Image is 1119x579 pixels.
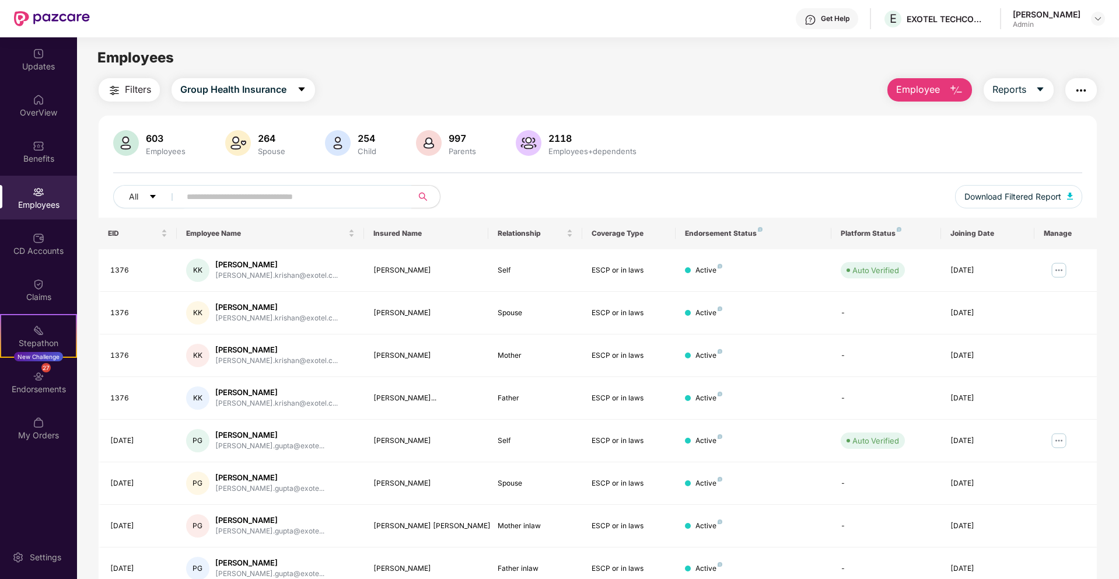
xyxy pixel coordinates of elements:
[1093,14,1103,23] img: svg+xml;base64,PHN2ZyBpZD0iRHJvcGRvd24tMzJ4MzIiIHhtbG5zPSJodHRwOi8vd3d3LnczLm9yZy8yMDAwL3N2ZyIgd2...
[592,265,666,276] div: ESCP or in laws
[33,278,44,290] img: svg+xml;base64,PHN2ZyBpZD0iQ2xhaW0iIHhtbG5zPSJodHRwOi8vd3d3LnczLm9yZy8yMDAwL3N2ZyIgd2lkdGg9IjIwIi...
[186,229,346,238] span: Employee Name
[215,387,338,398] div: [PERSON_NAME]
[949,83,963,97] img: svg+xml;base64,PHN2ZyB4bWxucz0iaHR0cDovL3d3dy53My5vcmcvMjAwMC9zdmciIHhtbG5zOnhsaW5rPSJodHRwOi8vd3...
[297,85,306,95] span: caret-down
[149,193,157,202] span: caret-down
[180,82,286,97] span: Group Health Insurance
[373,563,480,574] div: [PERSON_NAME]
[33,371,44,382] img: svg+xml;base64,PHN2ZyBpZD0iRW5kb3JzZW1lbnRzIiB4bWxucz0iaHR0cDovL3d3dy53My5vcmcvMjAwMC9zdmciIHdpZH...
[325,130,351,156] img: svg+xml;base64,PHN2ZyB4bWxucz0iaHR0cDovL3d3dy53My5vcmcvMjAwMC9zdmciIHhtbG5zOnhsaW5rPSJodHRwOi8vd3...
[215,344,338,355] div: [PERSON_NAME]
[1013,9,1080,20] div: [PERSON_NAME]
[498,350,572,361] div: Mother
[186,472,209,495] div: PG
[411,192,434,201] span: search
[215,472,324,483] div: [PERSON_NAME]
[950,393,1025,404] div: [DATE]
[186,514,209,538] div: PG
[718,392,722,396] img: svg+xml;base64,PHN2ZyB4bWxucz0iaHR0cDovL3d3dy53My5vcmcvMjAwMC9zdmciIHdpZHRoPSI4IiBoZWlnaHQ9IjgiIH...
[99,218,177,249] th: EID
[821,14,849,23] div: Get Help
[950,308,1025,319] div: [DATE]
[110,393,167,404] div: 1376
[110,435,167,447] div: [DATE]
[256,147,288,156] div: Spouse
[33,94,44,106] img: svg+xml;base64,PHN2ZyBpZD0iSG9tZSIgeG1sbnM9Imh0dHA6Ly93d3cudzMub3JnLzIwMDAvc3ZnIiB3aWR0aD0iMjAiIG...
[950,265,1025,276] div: [DATE]
[831,377,940,420] td: -
[129,190,138,203] span: All
[373,478,480,489] div: [PERSON_NAME]
[941,218,1034,249] th: Joining Date
[695,393,722,404] div: Active
[186,429,209,452] div: PG
[498,229,564,238] span: Relationship
[695,308,722,319] div: Active
[718,477,722,482] img: svg+xml;base64,PHN2ZyB4bWxucz0iaHR0cDovL3d3dy53My5vcmcvMjAwMC9zdmciIHdpZHRoPSI4IiBoZWlnaHQ9IjgiIH...
[373,265,480,276] div: [PERSON_NAME]
[33,232,44,244] img: svg+xml;base64,PHN2ZyBpZD0iQ0RfQWNjb3VudHMiIGRhdGEtbmFtZT0iQ0QgQWNjb3VudHMiIHhtbG5zPSJodHRwOi8vd3...
[26,552,65,563] div: Settings
[592,435,666,447] div: ESCP or in laws
[411,185,440,208] button: search
[546,132,639,144] div: 2118
[110,265,167,276] div: 1376
[215,515,324,526] div: [PERSON_NAME]
[546,147,639,156] div: Employees+dependents
[498,478,572,489] div: Spouse
[110,478,167,489] div: [DATE]
[144,132,188,144] div: 603
[125,82,151,97] span: Filters
[887,78,972,102] button: Employee
[695,478,722,489] div: Active
[110,563,167,574] div: [DATE]
[186,386,209,410] div: KK
[950,563,1025,574] div: [DATE]
[97,49,174,66] span: Employees
[498,308,572,319] div: Spouse
[695,435,722,447] div: Active
[99,78,160,102] button: Filters
[215,441,324,452] div: [PERSON_NAME].gupta@exote...
[984,78,1054,102] button: Reportscaret-down
[964,190,1061,203] span: Download Filtered Report
[446,147,478,156] div: Parents
[718,306,722,311] img: svg+xml;base64,PHN2ZyB4bWxucz0iaHR0cDovL3d3dy53My5vcmcvMjAwMC9zdmciIHdpZHRoPSI4IiBoZWlnaHQ9IjgiIH...
[33,140,44,152] img: svg+xml;base64,PHN2ZyBpZD0iQmVuZWZpdHMiIHhtbG5zPSJodHRwOi8vd3d3LnczLm9yZy8yMDAwL3N2ZyIgd2lkdGg9Ij...
[355,132,379,144] div: 254
[215,355,338,367] div: [PERSON_NAME].krishan@exotel.c...
[14,352,63,361] div: New Challenge
[373,308,480,319] div: [PERSON_NAME]
[592,350,666,361] div: ESCP or in laws
[695,521,722,532] div: Active
[215,557,324,568] div: [PERSON_NAME]
[685,229,822,238] div: Endorsement Status
[113,185,184,208] button: Allcaret-down
[186,259,209,282] div: KK
[852,264,899,276] div: Auto Verified
[950,350,1025,361] div: [DATE]
[896,82,940,97] span: Employee
[592,478,666,489] div: ESCP or in laws
[1,337,76,349] div: Stepathon
[950,478,1025,489] div: [DATE]
[805,14,816,26] img: svg+xml;base64,PHN2ZyBpZD0iSGVscC0zMngzMiIgeG1sbnM9Imh0dHA6Ly93d3cudzMub3JnLzIwMDAvc3ZnIiB3aWR0aD...
[177,218,364,249] th: Employee Name
[256,132,288,144] div: 264
[110,308,167,319] div: 1376
[831,334,940,377] td: -
[14,11,90,26] img: New Pazcare Logo
[172,78,315,102] button: Group Health Insurancecaret-down
[718,264,722,268] img: svg+xml;base64,PHN2ZyB4bWxucz0iaHR0cDovL3d3dy53My5vcmcvMjAwMC9zdmciIHdpZHRoPSI4IiBoZWlnaHQ9IjgiIH...
[215,302,338,313] div: [PERSON_NAME]
[215,483,324,494] div: [PERSON_NAME].gupta@exote...
[215,259,338,270] div: [PERSON_NAME]
[890,12,897,26] span: E
[215,313,338,324] div: [PERSON_NAME].krishan@exotel.c...
[1050,261,1068,280] img: manageButton
[831,292,940,334] td: -
[1034,218,1097,249] th: Manage
[215,526,324,537] div: [PERSON_NAME].gupta@exote...
[498,521,572,532] div: Mother inlaw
